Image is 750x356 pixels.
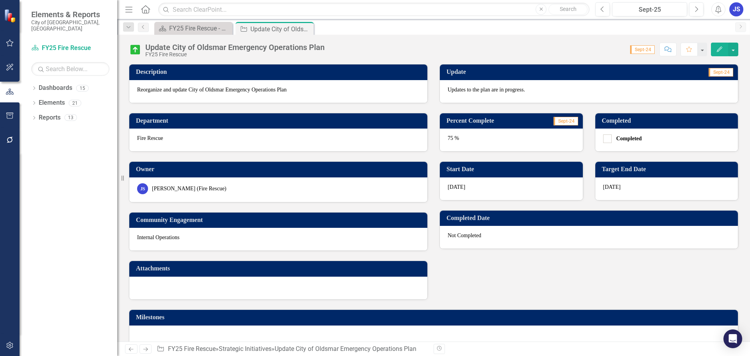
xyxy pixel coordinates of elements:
p: Reorganize and update City of Oldsmar Emergency Operations Plan [137,86,420,94]
a: Reports [39,113,61,122]
button: Sept-25 [612,2,687,16]
div: 15 [76,85,89,91]
h3: Completed Date [446,215,734,222]
div: 13 [64,114,77,121]
span: [DATE] [448,184,465,190]
div: Update City of Oldsmar Emergency Operations Plan [250,24,312,34]
span: Sept-24 [630,45,655,54]
a: FY25 Fire Rescue [31,44,109,53]
a: Strategic Initiatives [219,345,271,352]
a: FY25 Fire Rescue [168,345,216,352]
p: Updates to the plan are in progress. [448,86,730,94]
a: FY25 Fire Rescue - Strategic Plan [156,23,230,33]
div: Open Intercom Messenger [723,329,742,348]
div: JS [137,183,148,194]
div: 21 [69,100,81,106]
input: Search ClearPoint... [158,3,589,16]
small: City of [GEOGRAPHIC_DATA], [GEOGRAPHIC_DATA] [31,19,109,32]
span: Fire Rescue [137,135,163,141]
div: 75 % [440,129,583,151]
div: Update City of Oldsmar Emergency Operations Plan [275,345,416,352]
div: Not Completed [440,226,738,249]
h3: Description [136,68,423,75]
div: Update City of Oldsmar Emergency Operations Plan [145,43,325,52]
h3: Owner [136,166,423,173]
a: Elements [39,98,65,107]
span: Internal Operations [137,234,179,240]
h3: Start Date [446,166,579,173]
div: FY25 Fire Rescue - Strategic Plan [169,23,230,33]
div: Sept-25 [615,5,684,14]
a: Dashboards [39,84,72,93]
input: Search Below... [31,62,109,76]
h3: Attachments [136,265,423,272]
h3: Update [446,68,571,75]
span: Search [560,6,577,12]
h3: Milestones [136,314,734,321]
button: JS [729,2,743,16]
h3: Target End Date [602,166,734,173]
span: [DATE] [603,184,621,190]
h3: Percent Complete [446,117,533,124]
span: Sept-24 [709,68,733,77]
div: [PERSON_NAME] (Fire Rescue) [152,185,227,193]
div: FY25 Fire Rescue [145,52,325,57]
h3: Completed [602,117,734,124]
img: On Target [129,43,141,56]
button: Search [548,4,587,15]
div: » » [157,345,428,354]
span: Elements & Reports [31,10,109,19]
span: Sept-24 [554,117,578,125]
h3: Department [136,117,423,124]
h3: Community Engagement [136,216,423,224]
img: ClearPoint Strategy [4,9,18,23]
